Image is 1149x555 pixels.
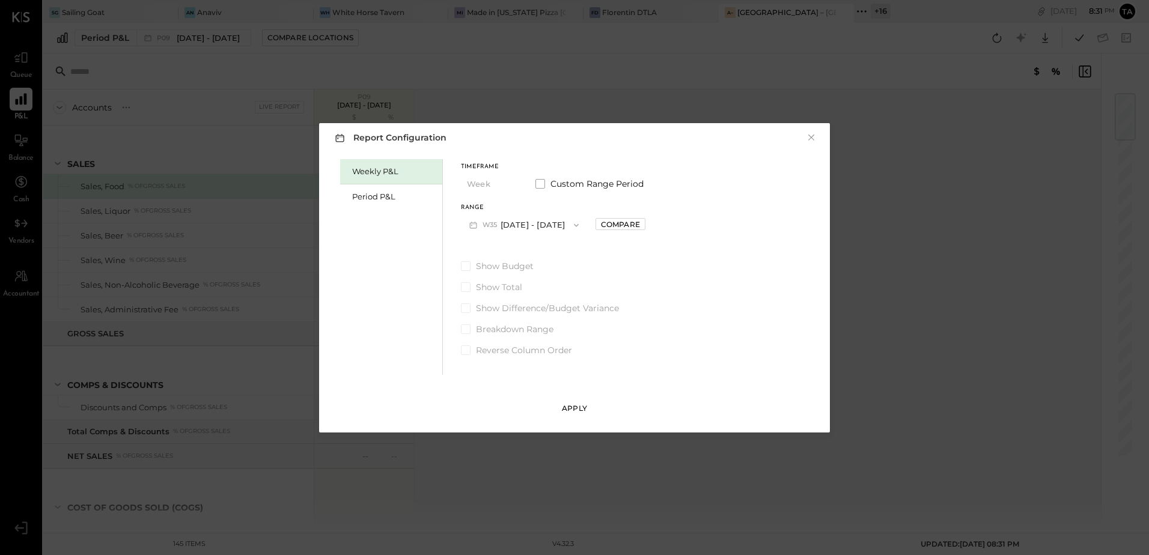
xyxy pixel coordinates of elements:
[352,191,436,202] div: Period P&L
[601,219,640,229] div: Compare
[476,323,553,335] span: Breakdown Range
[461,205,587,211] div: Range
[461,173,521,195] button: Week
[352,166,436,177] div: Weekly P&L
[461,164,521,170] div: Timeframe
[332,130,446,145] h3: Report Configuration
[483,220,501,230] span: W35
[476,260,534,272] span: Show Budget
[476,281,522,293] span: Show Total
[476,302,619,314] span: Show Difference/Budget Variance
[556,399,593,418] button: Apply
[476,344,572,356] span: Reverse Column Order
[461,214,587,236] button: W35[DATE] - [DATE]
[596,218,645,230] button: Compare
[562,403,587,413] div: Apply
[550,178,644,190] span: Custom Range Period
[806,132,817,144] button: ×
